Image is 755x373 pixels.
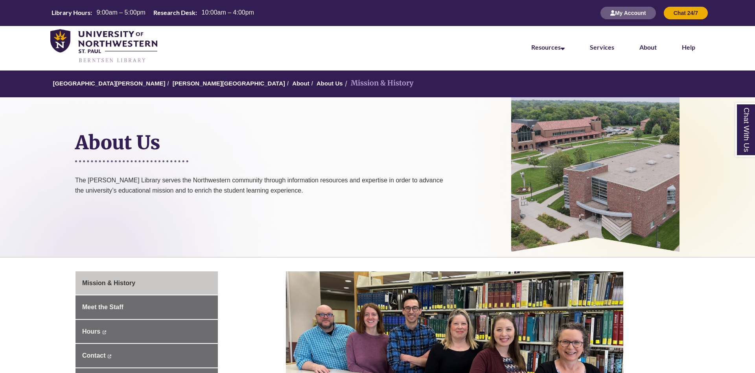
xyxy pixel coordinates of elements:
span: Mission & History [82,280,135,286]
a: About [639,43,657,51]
a: Chat 24/7 [664,9,708,16]
th: Research Desk: [150,8,198,17]
a: [PERSON_NAME][GEOGRAPHIC_DATA] [173,80,285,87]
a: Meet the Staff [75,295,218,319]
a: Help [682,43,695,51]
h1: About Us [75,99,449,158]
a: Hours Today [48,8,257,18]
a: Services [590,43,614,51]
a: My Account [600,9,656,16]
i: This link opens in a new window [107,354,112,358]
p: The [PERSON_NAME] Library serves the Northwestern community through information resources and exp... [75,175,449,215]
button: My Account [600,7,656,19]
img: UNWSP Library Logo [50,29,157,63]
span: Contact [82,352,106,359]
li: Mission & History [343,78,414,89]
span: 9:00am – 5:00pm [96,9,145,16]
table: Hours Today [48,8,257,17]
th: Library Hours: [48,8,93,17]
span: Meet the Staff [82,304,123,310]
a: Contact [75,344,218,367]
a: Mission & History [75,271,218,295]
a: About [292,80,309,87]
a: [GEOGRAPHIC_DATA][PERSON_NAME] [53,80,165,87]
span: Hours [82,328,100,335]
a: About Us [317,80,343,87]
i: This link opens in a new window [102,330,107,334]
span: 10:00am – 4:00pm [202,9,254,16]
a: Resources [531,43,565,51]
button: Chat 24/7 [664,7,708,19]
a: Hours [75,320,218,343]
